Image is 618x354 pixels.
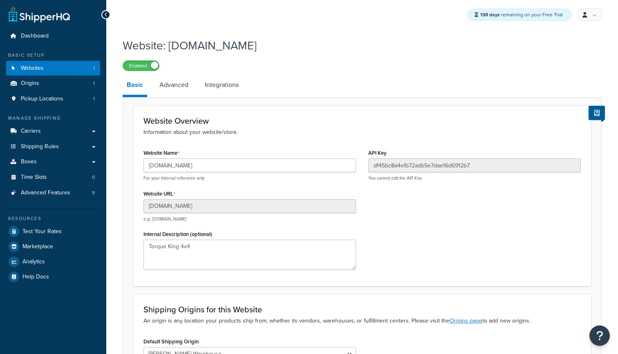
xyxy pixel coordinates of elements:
a: Shipping Rules [6,139,100,154]
span: 1 [93,80,95,87]
h3: Shipping Origins for this Website [143,305,581,314]
h1: Website: [DOMAIN_NAME] [123,38,591,53]
span: 1 [93,65,95,72]
a: Origins page [450,316,482,325]
span: Dashboard [21,33,49,40]
a: Help Docs [6,269,100,284]
p: Information about your website/store. [143,128,581,137]
span: Boxes [21,158,37,165]
p: An origin is any location your products ship from, whether its vendors, warehouses, or fulfillmen... [143,316,581,325]
span: Origins [21,80,39,87]
span: 9 [92,189,95,196]
div: Manage Shipping [6,115,100,122]
label: Website URL [143,191,175,197]
p: You cannot edit the API Key [368,175,581,181]
span: 0 [92,174,95,181]
a: Marketplace [6,239,100,254]
a: Advanced [155,75,193,95]
a: Test Your Rates [6,224,100,239]
span: Carriers [21,128,41,135]
a: Pickup Locations1 [6,91,100,107]
label: Internal Description (optional) [143,231,212,237]
label: API Key [368,150,387,156]
a: Origins1 [6,76,100,91]
a: Analytics [6,254,100,269]
a: Time Slots0 [6,170,100,185]
a: Dashboard [6,29,100,44]
span: Websites [21,65,44,72]
span: Pickup Locations [21,96,63,102]
span: 1 [93,96,95,102]
strong: 138 days [480,11,500,18]
a: Basic [123,75,147,97]
li: Time Slots [6,170,100,185]
a: Boxes [6,154,100,169]
span: remaining on your Free Trial [480,11,563,18]
a: Carriers [6,124,100,139]
li: Pickup Locations [6,91,100,107]
div: Basic Setup [6,52,100,59]
h3: Website Overview [143,116,581,125]
li: Advanced Features [6,185,100,200]
label: Default Shipping Origin [143,338,199,345]
span: Help Docs [22,274,49,281]
button: Open Resource Center [589,325,610,346]
a: Integrations [201,75,243,95]
span: Analytics [22,258,45,265]
span: Test Your Rates [22,228,62,235]
p: For your internal reference only [143,175,356,181]
textarea: Torque King 4x4 [143,240,356,270]
p: e.g. [DOMAIN_NAME] [143,216,356,222]
label: Enabled [123,61,159,71]
span: Advanced Features [21,189,70,196]
a: Websites1 [6,61,100,76]
li: Origins [6,76,100,91]
input: XDL713J089NBV22 [368,158,581,172]
label: Website Name [143,150,179,156]
span: Shipping Rules [21,143,59,150]
span: Time Slots [21,174,47,181]
button: Show Help Docs [589,106,605,120]
li: Websites [6,61,100,76]
span: Marketplace [22,243,53,250]
a: Advanced Features9 [6,185,100,200]
div: Resources [6,215,100,222]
